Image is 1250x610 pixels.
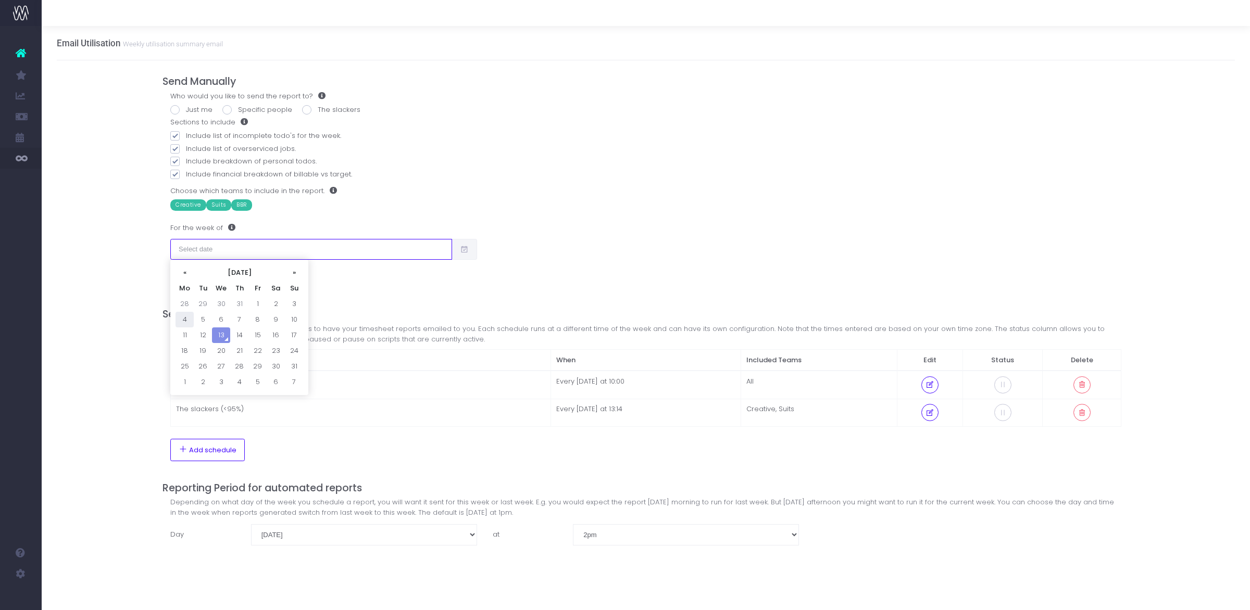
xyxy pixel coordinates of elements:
[170,218,235,238] label: For the week of
[212,281,230,296] th: We
[248,312,267,327] td: 8
[741,350,897,371] th: Included Teams
[248,281,267,296] th: Fr
[171,399,551,427] td: The slackers (<95%)
[551,371,741,399] td: Every [DATE] at 10:00
[230,312,248,327] td: 7
[248,359,267,374] td: 29
[212,359,230,374] td: 27
[267,281,285,296] th: Sa
[176,343,194,359] td: 18
[176,312,194,327] td: 4
[170,186,337,196] label: Choose which teams to include in the report.
[171,371,551,399] td: [PERSON_NAME]
[212,312,230,327] td: 6
[485,524,566,545] label: at
[285,296,303,312] td: 3
[212,374,230,390] td: 3
[170,105,213,115] label: Just me
[162,308,1129,320] h4: Send Automatically
[171,350,551,371] th: Recipients
[267,296,285,312] td: 2
[120,38,223,48] small: Weekly utilisation summary email
[194,312,212,327] td: 5
[230,359,248,374] td: 28
[230,296,248,312] td: 31
[194,374,212,390] td: 2
[170,497,1121,517] div: Depending on what day of the week you schedule a report, you will want it sent for this week or l...
[170,169,1121,180] label: Include financial breakdown of billable vs target.
[230,281,248,296] th: Th
[897,350,963,371] th: Edit
[194,343,212,359] td: 19
[13,589,29,605] img: images/default_profile_image.png
[551,399,741,427] td: Every [DATE] at 13:14
[1043,350,1121,371] th: Delete
[162,75,1129,87] h4: Send Manually
[230,374,248,390] td: 4
[170,156,1121,167] label: Include breakdown of personal todos.
[285,359,303,374] td: 31
[170,144,1121,154] label: Include list of overserviced jobs.
[212,343,230,359] td: 20
[285,265,303,281] th: »
[267,327,285,343] td: 16
[170,91,326,101] label: Who would you like to send the report to?
[285,312,303,327] td: 10
[285,281,303,296] th: Su
[248,343,267,359] td: 22
[170,117,248,128] label: Sections to include
[162,524,243,545] label: Day
[194,265,285,281] th: [DATE]
[285,327,303,343] td: 17
[248,296,267,312] td: 1
[230,343,248,359] td: 21
[176,265,194,281] th: «
[231,199,252,211] span: BBR
[267,359,285,374] td: 30
[170,439,245,461] button: Add schedule
[170,199,206,211] span: Creative
[176,296,194,312] td: 28
[230,327,248,343] td: 14
[551,350,741,371] th: When
[302,105,360,115] label: The slackers
[212,327,230,343] td: 13
[248,327,267,343] td: 15
[248,374,267,390] td: 5
[189,446,236,454] span: Add schedule
[194,359,212,374] td: 26
[176,374,194,390] td: 1
[741,371,897,399] td: All
[267,312,285,327] td: 9
[170,131,1121,141] label: Include list of incomplete todo's for the week.
[222,105,292,115] label: Specific people
[267,343,285,359] td: 23
[285,374,303,390] td: 7
[741,399,897,427] td: Creative, Suits
[176,327,194,343] td: 11
[963,350,1043,371] th: Status
[285,343,303,359] td: 24
[206,199,231,211] span: Suits
[176,281,194,296] th: Mo
[212,296,230,312] td: 30
[170,324,1121,344] div: You can set up multiple automatic scripts to have your timesheet reports emailed to you. Each sch...
[57,38,223,48] h3: Email Utilisation
[194,296,212,312] td: 29
[267,374,285,390] td: 6
[194,281,212,296] th: Tu
[194,327,212,343] td: 12
[170,239,452,260] input: Select date
[176,359,194,374] td: 25
[162,482,1129,494] h4: Reporting Period for automated reports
